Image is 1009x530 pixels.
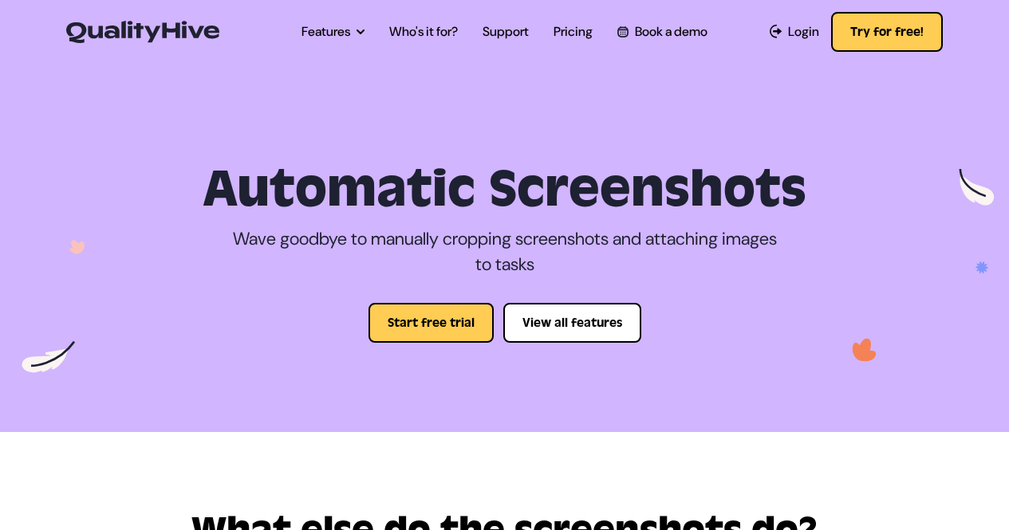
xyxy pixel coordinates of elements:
[302,22,365,41] a: Features
[66,21,219,43] img: QualityHive - Bug Tracking Tool
[369,303,494,343] button: Start free trial
[389,22,458,41] a: Who's it for?
[770,22,820,41] a: Login
[617,26,628,37] img: Book a QualityHive Demo
[230,226,780,277] p: Wave goodbye to manually cropping screenshots and attaching images to tasks
[554,22,593,41] a: Pricing
[483,22,529,41] a: Support
[71,159,939,220] h1: Automatic Screenshots
[831,12,943,52] button: Try for free!
[788,22,819,41] span: Login
[617,22,707,41] a: Book a demo
[503,303,641,343] button: View all features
